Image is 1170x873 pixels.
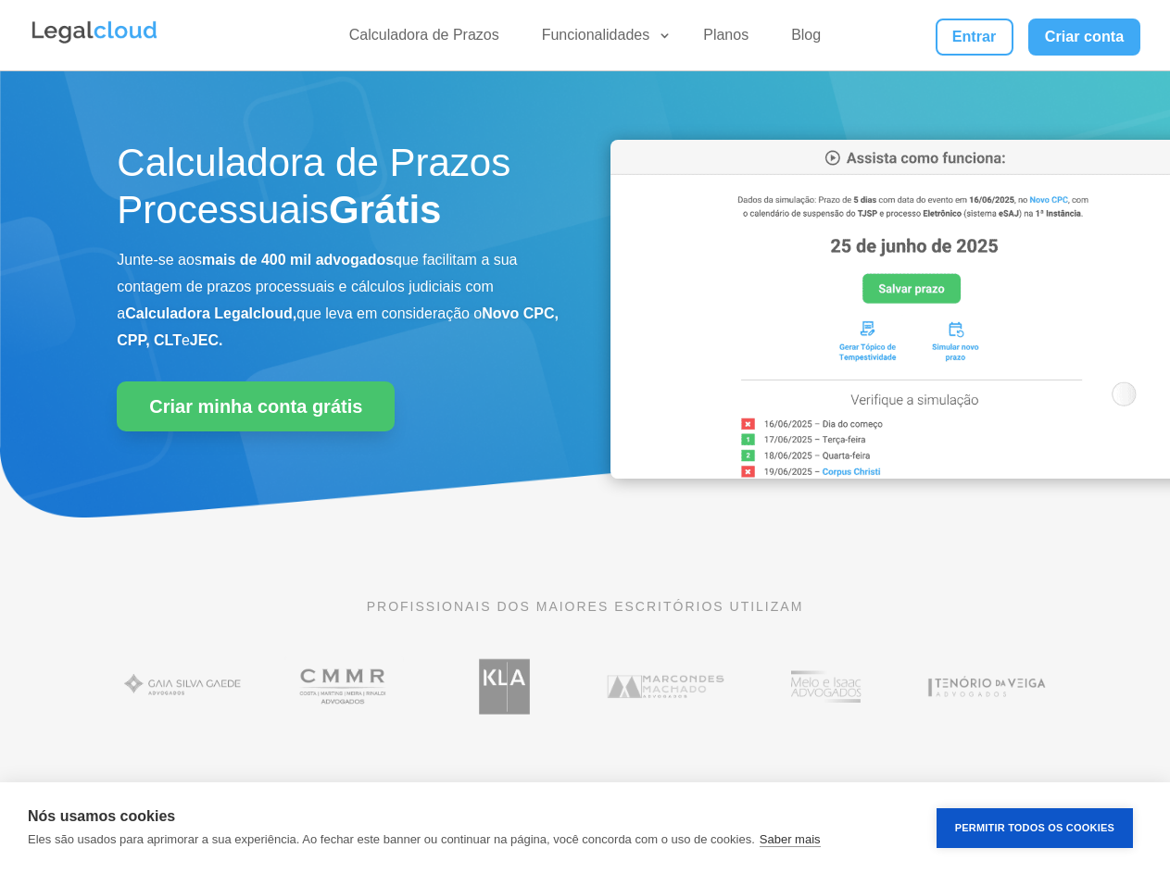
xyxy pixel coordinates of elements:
b: Novo CPC, CPP, CLT [117,306,559,348]
a: Logo da Legalcloud [30,33,159,49]
img: Gaia Silva Gaede Advogados Associados [117,650,249,723]
img: Costa Martins Meira Rinaldi Advogados [278,650,410,723]
strong: Grátis [329,188,441,231]
h1: Calculadora de Prazos Processuais [117,140,559,243]
img: Marcondes Machado Advogados utilizam a Legalcloud [599,650,732,723]
img: Legalcloud Logo [30,19,159,46]
p: PROFISSIONAIS DOS MAIORES ESCRITÓRIOS UTILIZAM [117,596,1052,617]
a: Funcionalidades [531,26,673,53]
b: JEC. [190,332,223,348]
a: Criar minha conta grátis [117,381,395,431]
button: Permitir Todos os Cookies [937,808,1133,848]
strong: Nós usamos cookies [28,808,175,824]
p: Junte-se aos que facilitam a sua contagem de prazos processuais e cálculos judiciais com a que le... [117,247,559,354]
a: Saber mais [760,832,821,847]
b: mais de 400 mil advogados [202,252,394,268]
a: Criar conta [1028,19,1141,56]
img: Koury Lopes Advogados [438,650,571,723]
b: Calculadora Legalcloud, [125,306,296,321]
img: Tenório da Veiga Advogados [920,650,1052,723]
a: Calculadora de Prazos [338,26,510,53]
a: Planos [692,26,760,53]
img: Profissionais do escritório Melo e Isaac Advogados utilizam a Legalcloud [760,650,892,723]
p: Eles são usados para aprimorar a sua experiência. Ao fechar este banner ou continuar na página, v... [28,832,755,846]
a: Blog [780,26,832,53]
a: Entrar [936,19,1013,56]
